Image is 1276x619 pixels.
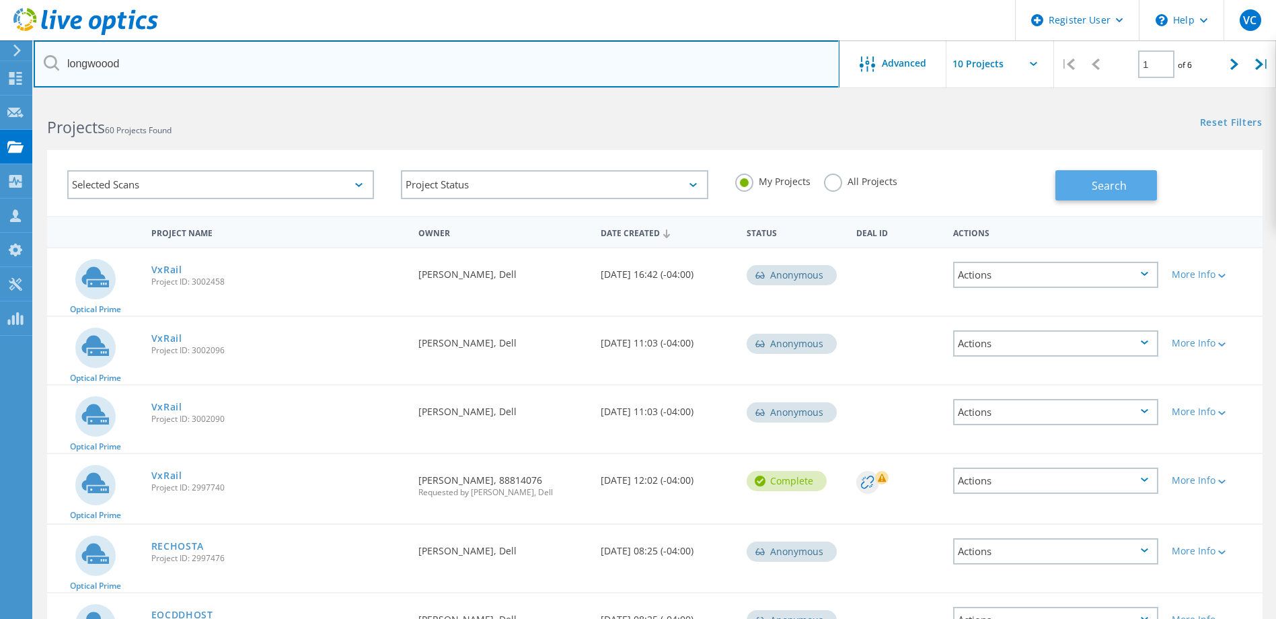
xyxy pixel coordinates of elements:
[1178,59,1192,71] span: of 6
[953,330,1158,357] div: Actions
[594,525,740,569] div: [DATE] 08:25 (-04:00)
[1054,40,1082,88] div: |
[850,219,947,244] div: Deal Id
[151,265,182,275] a: VxRail
[1172,407,1256,416] div: More Info
[151,402,182,412] a: VxRail
[882,59,926,68] span: Advanced
[747,402,837,423] div: Anonymous
[34,40,839,87] input: Search projects by name, owner, ID, company, etc
[70,582,121,590] span: Optical Prime
[151,471,182,480] a: VxRail
[747,542,837,562] div: Anonymous
[151,278,406,286] span: Project ID: 3002458
[1172,476,1256,485] div: More Info
[747,471,827,491] div: Complete
[594,248,740,293] div: [DATE] 16:42 (-04:00)
[70,374,121,382] span: Optical Prime
[105,124,172,136] span: 60 Projects Found
[412,386,594,430] div: [PERSON_NAME], Dell
[1055,170,1157,201] button: Search
[953,262,1158,288] div: Actions
[151,484,406,492] span: Project ID: 2997740
[735,174,811,186] label: My Projects
[1243,15,1256,26] span: VC
[70,511,121,519] span: Optical Prime
[13,28,158,38] a: Live Optics Dashboard
[151,347,406,355] span: Project ID: 3002096
[824,174,897,186] label: All Projects
[70,443,121,451] span: Optical Prime
[151,334,182,343] a: VxRail
[953,468,1158,494] div: Actions
[145,219,412,244] div: Project Name
[946,219,1165,244] div: Actions
[953,538,1158,565] div: Actions
[594,219,740,245] div: Date Created
[151,554,406,562] span: Project ID: 2997476
[412,219,594,244] div: Owner
[418,488,587,497] span: Requested by [PERSON_NAME], Dell
[70,305,121,314] span: Optical Prime
[1172,546,1256,556] div: More Info
[151,542,204,551] a: RECHOSTA
[1156,14,1168,26] svg: \n
[747,334,837,354] div: Anonymous
[747,265,837,285] div: Anonymous
[1092,178,1127,193] span: Search
[594,454,740,499] div: [DATE] 12:02 (-04:00)
[1248,40,1276,88] div: |
[740,219,850,244] div: Status
[953,399,1158,425] div: Actions
[412,248,594,293] div: [PERSON_NAME], Dell
[1200,118,1263,129] a: Reset Filters
[412,454,594,510] div: [PERSON_NAME], 88814076
[1172,270,1256,279] div: More Info
[1172,338,1256,348] div: More Info
[412,525,594,569] div: [PERSON_NAME], Dell
[594,317,740,361] div: [DATE] 11:03 (-04:00)
[412,317,594,361] div: [PERSON_NAME], Dell
[401,170,708,199] div: Project Status
[594,386,740,430] div: [DATE] 11:03 (-04:00)
[151,415,406,423] span: Project ID: 3002090
[47,116,105,138] b: Projects
[67,170,374,199] div: Selected Scans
